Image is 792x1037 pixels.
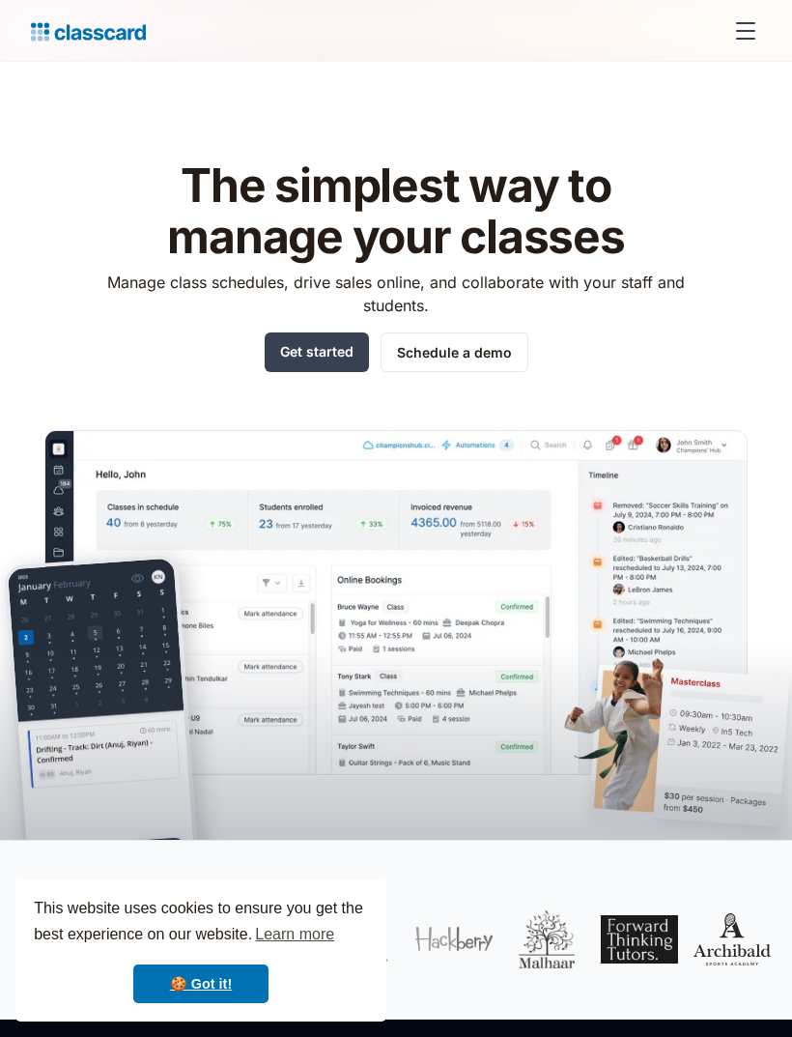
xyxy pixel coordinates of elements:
[15,879,386,1022] div: cookieconsent
[31,17,146,44] a: Logo
[133,965,269,1003] a: dismiss cookie message
[252,920,337,949] a: learn more about cookies
[90,271,703,317] p: Manage class schedules, drive sales online, and collaborate with your staff and students.
[265,332,369,372] a: Get started
[722,8,761,54] div: menu
[381,332,528,372] a: Schedule a demo
[34,897,368,949] span: This website uses cookies to ensure you get the best experience on our website.
[90,160,703,263] h1: The simplest way to manage your classes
